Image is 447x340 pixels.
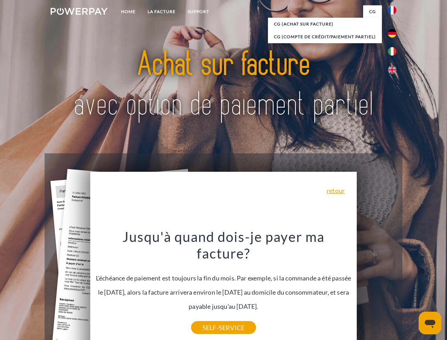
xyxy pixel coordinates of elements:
[191,321,256,334] a: SELF-SERVICE
[68,34,379,136] img: title-powerpay_fr.svg
[327,187,345,194] a: retour
[115,5,142,18] a: Home
[419,312,441,334] iframe: Bouton de lancement de la fenêtre de messagerie
[388,6,396,15] img: fr
[363,5,382,18] a: CG
[388,29,396,38] img: de
[142,5,182,18] a: LA FACTURE
[182,5,215,18] a: Support
[388,47,396,56] img: it
[94,228,353,328] div: L'échéance de paiement est toujours la fin du mois. Par exemple, si la commande a été passée le [...
[94,228,353,262] h3: Jusqu'à quand dois-je payer ma facture?
[51,8,108,15] img: logo-powerpay-white.svg
[388,66,396,74] img: en
[268,18,382,30] a: CG (achat sur facture)
[268,30,382,43] a: CG (Compte de crédit/paiement partiel)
